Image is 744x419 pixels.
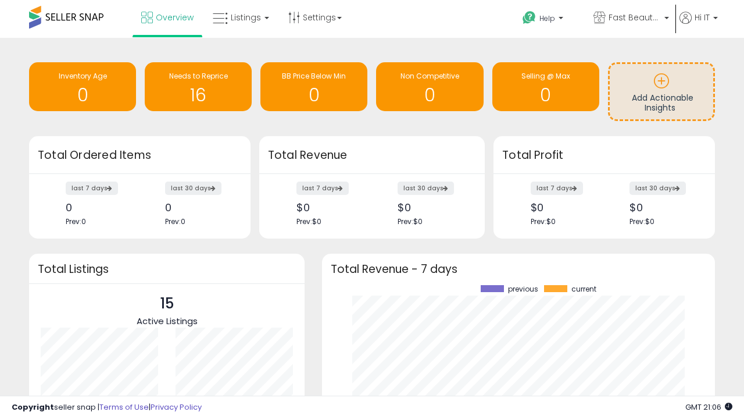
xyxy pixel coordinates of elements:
[156,12,194,23] span: Overview
[513,2,583,38] a: Help
[137,315,198,327] span: Active Listings
[231,12,261,23] span: Listings
[685,402,732,413] span: 2025-08-13 21:06 GMT
[521,71,570,81] span: Selling @ Max
[632,92,693,114] span: Add Actionable Insights
[12,402,54,413] strong: Copyright
[151,402,202,413] a: Privacy Policy
[629,182,686,195] label: last 30 days
[398,182,454,195] label: last 30 days
[610,64,713,119] a: Add Actionable Insights
[531,201,596,214] div: $0
[266,86,362,105] h1: 0
[398,216,423,226] span: Prev: $0
[502,147,706,164] h3: Total Profit
[38,265,296,274] h3: Total Listings
[12,402,202,413] div: seller snap | |
[531,182,583,195] label: last 7 days
[99,402,149,413] a: Terms of Use
[38,147,242,164] h3: Total Ordered Items
[376,62,483,111] a: Non Competitive 0
[66,201,131,214] div: 0
[539,13,555,23] span: Help
[35,86,130,105] h1: 0
[331,265,706,274] h3: Total Revenue - 7 days
[629,201,695,214] div: $0
[151,86,246,105] h1: 16
[296,201,363,214] div: $0
[629,216,654,226] span: Prev: $0
[29,62,136,111] a: Inventory Age 0
[522,10,536,25] i: Get Help
[695,12,710,23] span: Hi IT
[679,12,718,38] a: Hi IT
[165,182,221,195] label: last 30 days
[382,86,477,105] h1: 0
[609,12,661,23] span: Fast Beauty ([GEOGRAPHIC_DATA])
[571,285,596,293] span: current
[268,147,476,164] h3: Total Revenue
[398,201,464,214] div: $0
[296,216,321,226] span: Prev: $0
[498,86,593,105] h1: 0
[137,293,198,315] p: 15
[260,62,367,111] a: BB Price Below Min 0
[59,71,107,81] span: Inventory Age
[531,216,556,226] span: Prev: $0
[400,71,459,81] span: Non Competitive
[508,285,538,293] span: previous
[165,216,185,226] span: Prev: 0
[169,71,228,81] span: Needs to Reprice
[145,62,252,111] a: Needs to Reprice 16
[492,62,599,111] a: Selling @ Max 0
[66,182,118,195] label: last 7 days
[296,182,349,195] label: last 7 days
[282,71,346,81] span: BB Price Below Min
[66,216,86,226] span: Prev: 0
[165,201,230,214] div: 0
